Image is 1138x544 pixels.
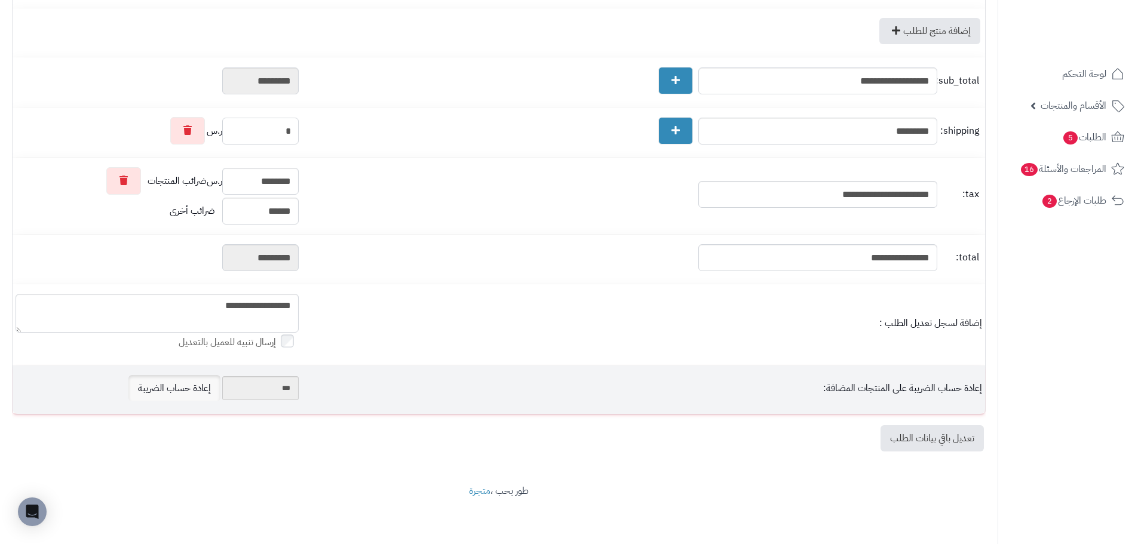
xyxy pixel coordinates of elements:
[1020,161,1106,177] span: المراجعات والأسئلة
[940,251,979,265] span: total:
[1057,30,1127,55] img: logo-2.png
[881,425,984,451] a: تعديل باقي بيانات الطلب
[879,18,980,44] a: إضافة منتج للطلب
[128,375,220,401] a: إعادة حساب الضريبة
[170,204,215,218] span: ضرائب أخرى
[16,167,299,195] div: ر.س
[1021,163,1038,176] span: 16
[1041,97,1106,114] span: الأقسام والمنتجات
[940,74,979,88] span: sub_total:
[148,174,207,188] span: ضرائب المنتجات
[179,336,299,349] label: إرسال تنبيه للعميل بالتعديل
[940,188,979,201] span: tax:
[281,334,294,348] input: إرسال تنبيه للعميل بالتعديل
[1063,131,1078,145] span: 5
[1042,195,1057,208] span: 2
[469,484,490,498] a: متجرة
[1005,155,1131,183] a: المراجعات والأسئلة16
[16,117,299,145] div: ر.س
[18,497,47,526] div: Open Intercom Messenger
[1062,66,1106,82] span: لوحة التحكم
[305,316,982,330] div: إضافة لسجل تعديل الطلب :
[1005,60,1131,88] a: لوحة التحكم
[1005,123,1131,152] a: الطلبات5
[1062,129,1106,146] span: الطلبات
[940,124,979,138] span: shipping:
[1005,186,1131,215] a: طلبات الإرجاع2
[1041,192,1106,209] span: طلبات الإرجاع
[305,382,982,395] div: إعادة حساب الضريبة على المنتجات المضافة:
